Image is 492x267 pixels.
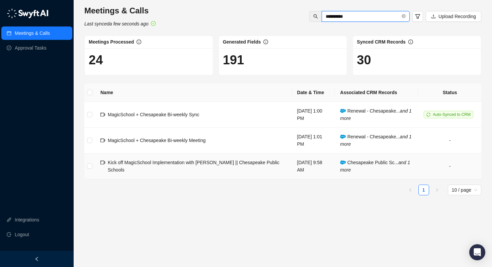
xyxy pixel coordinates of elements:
[100,138,105,143] span: video-camera
[418,185,429,195] li: 1
[292,83,335,102] th: Date & Time
[432,185,442,195] li: Next Page
[223,52,343,68] h1: 191
[137,40,141,44] span: info-circle
[335,83,418,102] th: Associated CRM Records
[415,14,420,19] span: filter
[84,21,148,26] i: Last synced a few seconds ago
[15,41,47,55] a: Approval Tasks
[151,21,156,26] span: check-circle
[340,108,412,121] i: and 1 more
[435,188,439,192] span: right
[15,26,50,40] a: Meetings & Calls
[418,153,481,179] td: -
[7,8,49,18] img: logo-05li4sbe.png
[469,244,485,260] div: Open Intercom Messenger
[15,228,29,241] span: Logout
[438,13,476,20] span: Upload Recording
[108,112,199,117] span: MagicSchool + Chesapeake Bi-weekly Sync
[357,52,477,68] h1: 30
[340,160,410,173] i: and 1 more
[95,83,292,102] th: Name
[426,11,481,22] button: Upload Recording
[313,14,318,19] span: search
[408,188,412,192] span: left
[84,5,156,16] h3: Meetings & Calls
[448,185,481,195] div: Page Size
[292,128,335,153] td: [DATE] 1:01 PM
[340,160,410,173] span: Chesapeake Public Sc...
[357,39,405,45] span: Synced CRM Records
[452,185,477,195] span: 10 / page
[418,83,481,102] th: Status
[433,112,471,117] span: Auto-Synced to CRM
[426,113,430,117] span: sync
[34,257,39,261] span: left
[419,185,429,195] a: 1
[418,128,481,153] td: -
[402,13,406,20] span: close-circle
[100,160,105,165] span: video-camera
[408,40,413,44] span: info-circle
[292,153,335,179] td: [DATE] 9:58 AM
[340,134,412,147] i: and 1 more
[292,102,335,128] td: [DATE] 1:00 PM
[223,39,261,45] span: Generated Fields
[108,138,206,143] span: MagicSchool + Chesapeake Bi-weekly Meeting
[263,40,268,44] span: info-circle
[89,39,134,45] span: Meetings Processed
[100,112,105,117] span: video-camera
[405,185,416,195] button: left
[402,14,406,18] span: close-circle
[340,108,412,121] span: Renewal - Chesapeake...
[108,160,279,173] span: Kick off MagicSchool Implementation with [PERSON_NAME] || Chesapeake Public Schools
[432,185,442,195] button: right
[7,232,11,237] span: logout
[340,134,412,147] span: Renewal - Chesapeake...
[15,213,39,226] a: Integrations
[89,52,209,68] h1: 24
[405,185,416,195] li: Previous Page
[431,14,436,19] span: upload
